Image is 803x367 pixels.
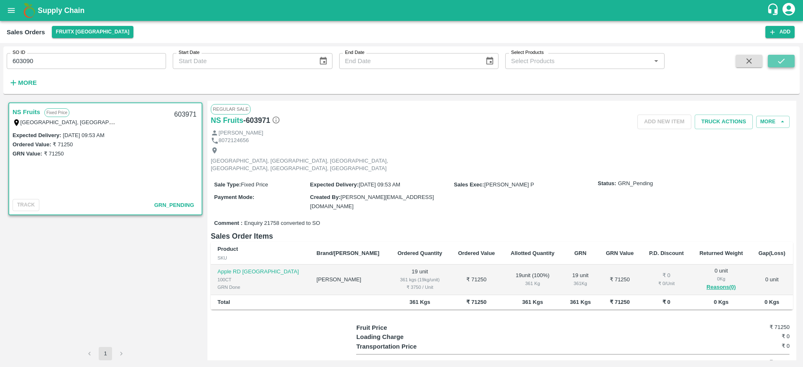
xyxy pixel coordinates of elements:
[7,27,45,38] div: Sales Orders
[13,132,61,138] label: Expected Delivery :
[359,181,400,188] span: [DATE] 09:53 AM
[454,181,484,188] label: Sales Exec :
[345,49,364,56] label: End Date
[217,246,238,252] b: Product
[217,276,303,283] div: 100CT
[356,323,465,332] p: Fruit Price
[765,299,779,305] b: 0 Kgs
[610,299,630,305] b: ₹ 71250
[53,141,73,148] label: ₹ 71250
[649,250,684,256] b: P.D. Discount
[219,129,263,137] p: [PERSON_NAME]
[458,250,495,256] b: Ordered Value
[38,6,84,15] b: Supply Chain
[648,272,685,280] div: ₹ 0
[511,250,555,256] b: Allotted Quantity
[397,250,442,256] b: Ordered Quantity
[21,2,38,19] img: logo
[598,265,641,295] td: ₹ 71250
[173,53,312,69] input: Start Date
[99,347,112,360] button: page 1
[2,1,21,20] button: open drawer
[169,105,202,125] div: 603971
[522,299,543,305] b: 361 Kgs
[717,323,790,331] h6: ₹ 71250
[574,250,586,256] b: GRN
[310,265,389,295] td: [PERSON_NAME]
[52,26,134,38] button: Select DC
[154,202,194,208] span: GRN_Pending
[509,272,556,287] div: 19 unit ( 100 %)
[699,250,743,256] b: Returned Weight
[63,132,104,138] label: [DATE] 09:53 AM
[482,53,498,69] button: Choose date
[217,283,303,291] div: GRN Done
[13,107,40,117] a: NS Fruits
[315,53,331,69] button: Choose date
[698,267,744,292] div: 0 unit
[714,299,729,305] b: 0 Kgs
[781,2,796,19] div: account of current user
[618,180,653,188] span: GRN_Pending
[751,265,793,295] td: 0 unit
[211,157,399,173] p: [GEOGRAPHIC_DATA], [GEOGRAPHIC_DATA], [GEOGRAPHIC_DATA], [GEOGRAPHIC_DATA], [GEOGRAPHIC_DATA], [G...
[648,280,685,287] div: ₹ 0 / Unit
[214,194,254,200] label: Payment Mode :
[13,141,51,148] label: Ordered Value:
[508,56,648,66] input: Select Products
[211,230,793,242] h6: Sales Order Items
[217,299,230,305] b: Total
[179,49,199,56] label: Start Date
[598,180,616,188] label: Status:
[7,76,39,90] button: More
[82,347,129,360] nav: pagination navigation
[243,115,280,126] h6: - 603971
[13,150,42,157] label: GRN Value:
[38,5,767,16] a: Supply Chain
[698,275,744,283] div: 0 Kg
[310,181,358,188] label: Expected Delivery :
[20,119,375,125] label: [GEOGRAPHIC_DATA], [GEOGRAPHIC_DATA], [GEOGRAPHIC_DATA], [GEOGRAPHIC_DATA], [GEOGRAPHIC_DATA], [G...
[695,115,753,129] button: Truck Actions
[13,49,25,56] label: SO ID
[44,108,69,117] p: Fixed Price
[759,250,785,256] b: Gap(Loss)
[317,250,379,256] b: Brand/[PERSON_NAME]
[219,137,249,145] p: 8072124656
[698,283,744,292] button: Reasons(0)
[484,181,534,188] span: [PERSON_NAME] P
[509,280,556,287] div: 361 Kg
[310,194,434,209] span: [PERSON_NAME][EMAIL_ADDRESS][DOMAIN_NAME]
[717,358,790,367] h6: ₹ 71250
[511,49,544,56] label: Select Products
[356,332,465,342] p: Loading Charge
[217,268,303,276] p: Apple RD [GEOGRAPHIC_DATA]
[217,254,303,262] div: SKU
[765,26,795,38] button: Add
[396,283,443,291] div: ₹ 3750 / Unit
[241,181,268,188] span: Fixed Price
[717,342,790,350] h6: ₹ 0
[211,115,243,126] a: NS Fruits
[767,3,781,18] div: customer-support
[606,250,634,256] b: GRN Value
[409,299,430,305] b: 361 Kgs
[339,53,478,69] input: End Date
[756,116,790,128] button: More
[569,272,592,287] div: 19 unit
[717,332,790,341] h6: ₹ 0
[662,299,670,305] b: ₹ 0
[214,219,243,227] label: Comment :
[18,79,37,86] strong: More
[466,299,486,305] b: ₹ 71250
[7,53,166,69] input: Enter SO ID
[211,104,251,114] span: Regular Sale
[310,194,340,200] label: Created By :
[389,265,450,295] td: 19 unit
[356,342,465,351] p: Transportation Price
[44,150,64,157] label: ₹ 71250
[396,276,443,283] div: 361 kgs (19kg/unit)
[569,280,592,287] div: 361 Kg
[450,265,503,295] td: ₹ 71250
